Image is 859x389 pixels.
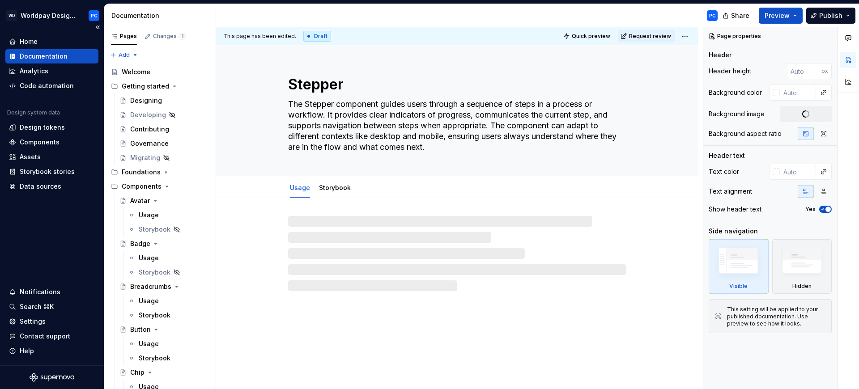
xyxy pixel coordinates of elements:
div: Hidden [772,239,832,294]
div: Hidden [792,283,812,290]
div: This setting will be applied to your published documentation. Use preview to see how it looks. [727,306,826,327]
svg: Supernova Logo [30,373,74,382]
a: Storybook [124,351,212,365]
div: Analytics [20,67,48,76]
a: Analytics [5,64,98,78]
span: Preview [765,11,790,20]
input: Auto [780,164,816,180]
div: Breadcrumbs [130,282,171,291]
div: Foundations [107,165,212,179]
div: Storybook stories [20,167,75,176]
a: Storybook [124,308,212,322]
a: Chip [116,365,212,380]
div: Usage [286,178,314,197]
div: Storybook [139,311,170,320]
input: Auto [787,63,821,79]
div: Usage [139,211,159,220]
a: Badge [116,237,212,251]
a: Design tokens [5,120,98,135]
div: Migrating [130,153,160,162]
div: Text color [709,167,739,176]
span: This page has been edited. [223,33,296,40]
span: Quick preview [572,33,610,40]
p: px [821,68,828,75]
button: Notifications [5,285,98,299]
div: Pages [111,33,137,40]
div: Documentation [111,11,212,20]
div: Button [130,325,151,334]
button: Add [107,49,141,61]
div: Components [107,179,212,194]
div: Side navigation [709,227,758,236]
div: Storybook [315,178,354,197]
span: Request review [629,33,671,40]
div: Storybook [139,268,170,277]
a: Governance [116,136,212,151]
a: Usage [124,208,212,222]
div: Code automation [20,81,74,90]
div: Governance [130,139,169,148]
div: Header text [709,151,745,160]
a: Usage [290,184,310,191]
div: WD [6,10,17,21]
a: Data sources [5,179,98,194]
a: Components [5,135,98,149]
span: Share [731,11,749,20]
div: Storybook [139,225,170,234]
div: Data sources [20,182,61,191]
div: Background color [709,88,762,97]
a: Storybook [124,265,212,279]
a: Home [5,34,98,49]
a: Contributing [116,122,212,136]
div: Assets [20,152,41,161]
button: WDWorldpay Design SystemPC [2,6,102,25]
div: Changes [153,33,186,40]
div: Header [709,51,731,59]
div: Usage [139,254,159,262]
div: Settings [20,317,46,326]
div: Chip [130,368,145,377]
a: Designing [116,93,212,108]
button: Help [5,344,98,358]
button: Publish [806,8,855,24]
a: Settings [5,314,98,329]
a: Storybook [124,222,212,237]
div: Visible [709,239,769,294]
div: PC [91,12,98,19]
div: Documentation [20,52,68,61]
button: Search ⌘K [5,300,98,314]
div: Design system data [7,109,60,116]
input: Auto [780,85,816,101]
div: Badge [130,239,150,248]
a: Usage [124,337,212,351]
button: Contact support [5,329,98,343]
div: Getting started [107,79,212,93]
div: Notifications [20,288,60,296]
a: Welcome [107,65,212,79]
span: 1 [179,33,186,40]
div: Help [20,347,34,355]
div: Usage [139,296,159,305]
div: Getting started [122,82,169,91]
a: Storybook [319,184,351,191]
a: Code automation [5,79,98,93]
div: Worldpay Design System [21,11,78,20]
div: Storybook [139,354,170,363]
div: Developing [130,110,166,119]
a: Documentation [5,49,98,63]
button: Collapse sidebar [91,21,104,34]
div: Show header text [709,205,761,214]
label: Yes [805,206,816,213]
textarea: Stepper [286,74,625,95]
div: Contributing [130,125,169,134]
textarea: The Stepper component guides users through a sequence of steps in a process or workflow. It provi... [286,97,625,154]
div: Background image [709,110,765,118]
div: Home [20,37,38,46]
div: Contact support [20,332,70,341]
a: Migrating [116,151,212,165]
div: Text alignment [709,187,752,196]
a: Usage [124,251,212,265]
div: Components [122,182,162,191]
button: Quick preview [561,30,614,42]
